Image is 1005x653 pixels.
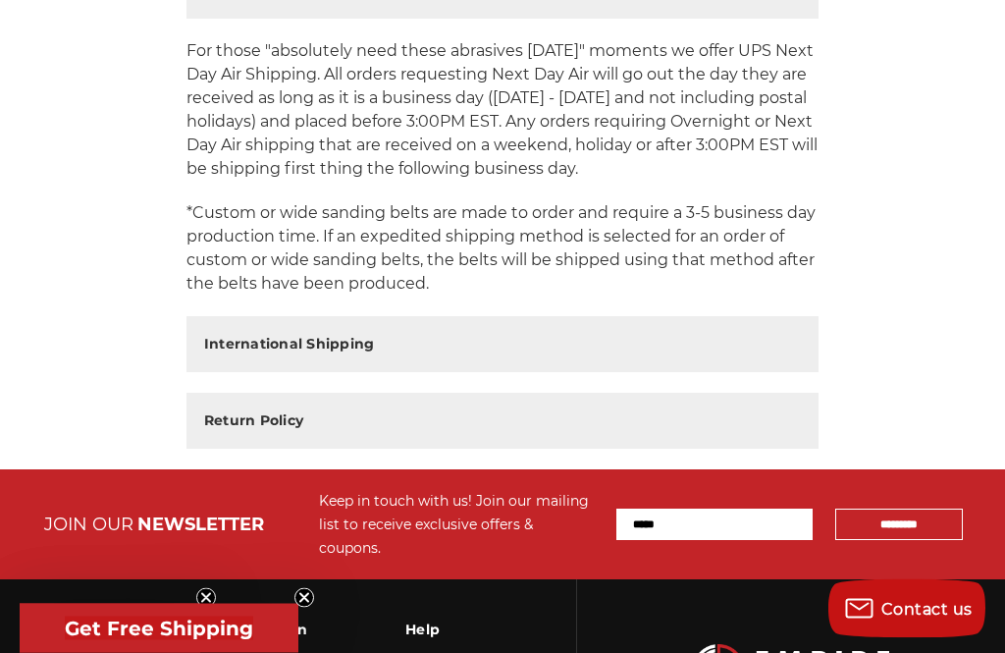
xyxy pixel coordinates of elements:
[186,394,819,450] button: Return Policy
[204,411,303,432] h2: Return Policy
[319,490,597,561] div: Keep in touch with us! Join our mailing list to receive exclusive offers & coupons.
[137,515,264,536] span: NEWSLETTER
[65,617,253,640] span: Get Free Shipping
[405,610,467,651] h3: Help
[294,588,314,608] button: Close teaser
[828,579,985,638] button: Contact us
[204,335,375,355] h2: International Shipping
[20,604,298,653] div: Get Free ShippingClose teaser
[186,40,819,182] p: For those "absolutely need these abrasives [DATE]" moments we offer UPS Next Day Air Shipping. Al...
[881,600,973,619] span: Contact us
[196,588,216,608] button: Close teaser
[186,317,819,373] button: International Shipping
[186,202,819,297] p: *Custom or wide sanding belts are made to order and require a 3-5 business day production time. I...
[44,515,133,536] span: JOIN OUR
